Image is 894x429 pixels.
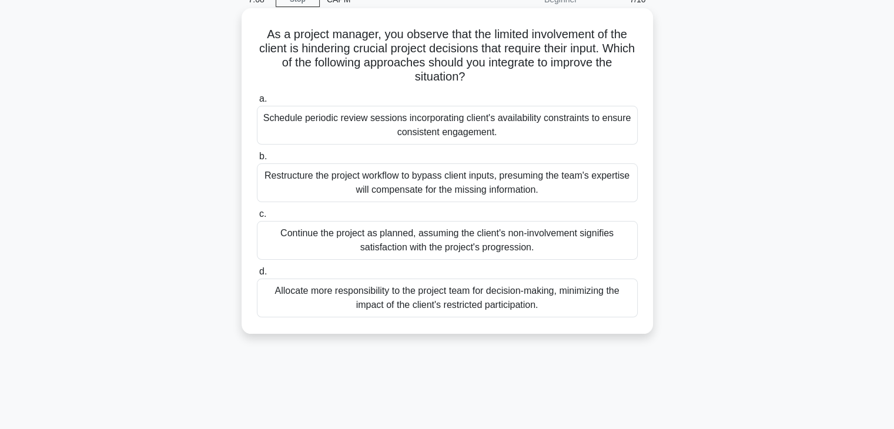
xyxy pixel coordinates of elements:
h5: As a project manager, you observe that the limited involvement of the client is hindering crucial... [256,27,639,85]
span: b. [259,151,267,161]
div: Restructure the project workflow to bypass client inputs, presuming the team's expertise will com... [257,163,638,202]
div: Schedule periodic review sessions incorporating client's availability constraints to ensure consi... [257,106,638,145]
span: d. [259,266,267,276]
span: a. [259,93,267,103]
div: Continue the project as planned, assuming the client's non-involvement signifies satisfaction wit... [257,221,638,260]
span: c. [259,209,266,219]
div: Allocate more responsibility to the project team for decision-making, minimizing the impact of th... [257,279,638,317]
